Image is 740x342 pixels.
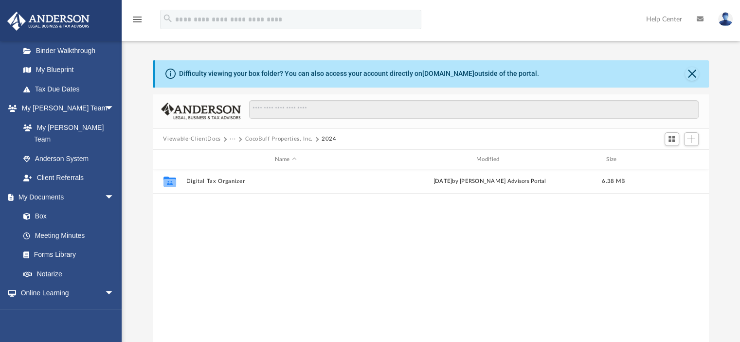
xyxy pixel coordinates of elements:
button: CocoBuff Properties, Inc. [245,135,312,144]
span: arrow_drop_down [105,187,124,207]
a: Courses [14,303,124,322]
button: ··· [230,135,236,144]
div: Name [185,155,385,164]
div: Difficulty viewing your box folder? You can also access your account directly on outside of the p... [179,69,539,79]
div: id [637,155,705,164]
a: My Documentsarrow_drop_down [7,187,124,207]
a: Meeting Minutes [14,226,124,245]
a: menu [131,18,143,25]
button: Close [685,67,699,81]
a: Notarize [14,264,124,284]
a: Client Referrals [14,168,124,188]
button: 2024 [322,135,337,144]
button: Digital Tax Organizer [186,179,385,185]
button: Switch to Grid View [665,132,679,146]
a: [DOMAIN_NAME] [422,70,474,77]
a: Binder Walkthrough [14,41,129,60]
div: [DATE] by [PERSON_NAME] Advisors Portal [390,178,589,186]
div: id [157,155,181,164]
input: Search files and folders [249,100,698,119]
a: Forms Library [14,245,119,265]
span: arrow_drop_down [105,99,124,119]
a: Tax Due Dates [14,79,129,99]
i: menu [131,14,143,25]
img: Anderson Advisors Platinum Portal [4,12,92,31]
a: Online Learningarrow_drop_down [7,284,124,303]
div: Modified [390,155,590,164]
a: My [PERSON_NAME] Teamarrow_drop_down [7,99,124,118]
a: My Blueprint [14,60,124,80]
a: Box [14,207,119,226]
a: Anderson System [14,149,124,168]
i: search [162,13,173,24]
div: Size [594,155,632,164]
span: 6.38 MB [602,179,625,184]
a: My [PERSON_NAME] Team [14,118,119,149]
span: arrow_drop_down [105,284,124,304]
button: Add [684,132,699,146]
button: Viewable-ClientDocs [163,135,220,144]
img: User Pic [718,12,733,26]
